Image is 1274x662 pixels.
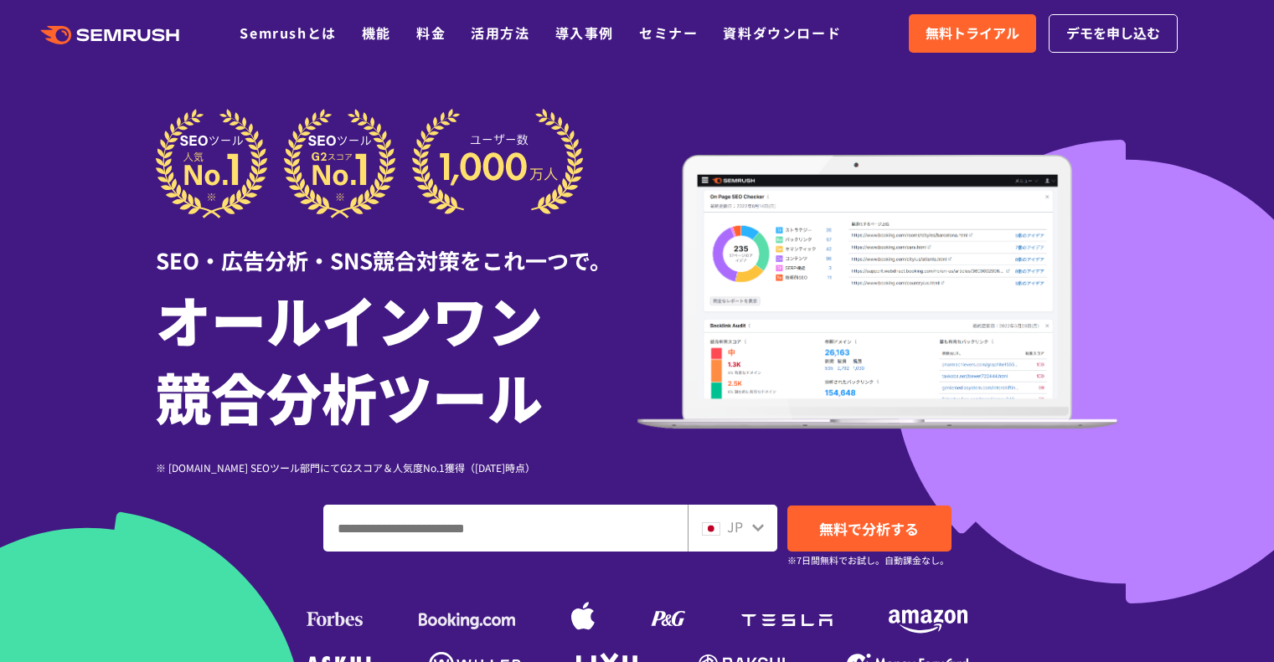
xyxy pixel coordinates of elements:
[555,23,614,43] a: 導入事例
[926,23,1019,44] span: 無料トライアル
[416,23,446,43] a: 料金
[1066,23,1160,44] span: デモを申し込む
[787,552,949,568] small: ※7日間無料でお試し。自動課金なし。
[909,14,1036,53] a: 無料トライアル
[727,516,743,536] span: JP
[471,23,529,43] a: 活用方法
[156,459,637,475] div: ※ [DOMAIN_NAME] SEOツール部門にてG2スコア＆人気度No.1獲得（[DATE]時点）
[156,280,637,434] h1: オールインワン 競合分析ツール
[639,23,698,43] a: セミナー
[156,218,637,276] div: SEO・広告分析・SNS競合対策をこれ一つで。
[362,23,391,43] a: 機能
[324,505,687,551] input: ドメイン、キーワードまたはURLを入力してください
[819,518,919,539] span: 無料で分析する
[787,505,952,552] a: 無料で分析する
[1049,14,1178,53] a: デモを申し込む
[240,23,336,43] a: Semrushとは
[723,23,841,43] a: 資料ダウンロード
